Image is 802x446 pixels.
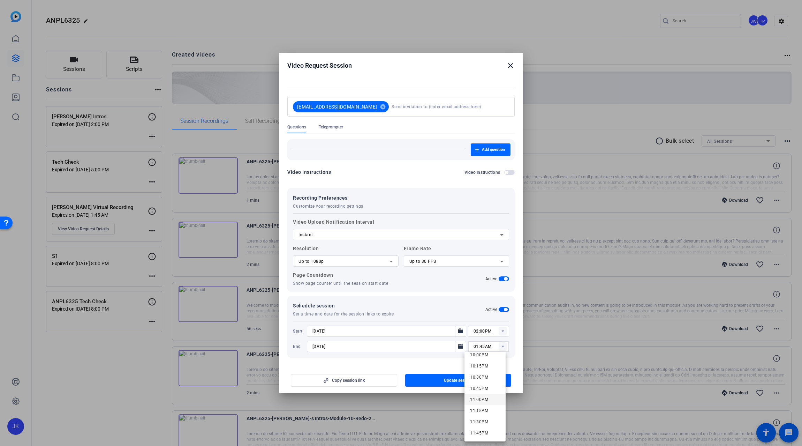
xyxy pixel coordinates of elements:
span: Start [293,328,305,334]
button: Open calendar [455,341,466,352]
label: Frame Rate [404,244,509,267]
input: Choose start date [312,327,454,335]
button: Open calendar [455,326,466,337]
span: Up to 30 FPS [409,259,436,264]
button: Copy session link [291,374,397,387]
span: Instant [298,232,313,237]
button: Add question [471,143,510,156]
span: End [293,344,305,349]
p: Show page counter until the session start date [293,281,399,286]
input: Time [474,342,509,351]
p: Page Countdown [293,271,399,279]
span: 11:45PM [470,431,488,436]
span: Add question [482,147,505,153]
span: 11:00PM [470,397,488,402]
span: Schedule session [293,302,394,310]
span: 10:30PM [470,375,488,380]
span: 11:30PM [470,419,488,424]
label: Resolution [293,244,399,267]
span: Set a time and date for the session links to expire [293,311,394,317]
button: Update session [405,374,512,387]
span: Up to 1080p [298,259,324,264]
span: 10:45PM [470,386,488,391]
span: 11:15PM [470,408,488,413]
mat-icon: cancel [377,104,389,110]
span: Copy session link [332,378,365,383]
label: Video Upload Notification Interval [293,218,509,240]
input: Choose expiration date [312,342,454,351]
span: [EMAIL_ADDRESS][DOMAIN_NAME] [297,103,377,110]
span: Customize your recording settings [293,203,363,209]
mat-icon: close [506,61,515,70]
div: Video Request Session [287,61,515,70]
span: 10:15PM [470,364,488,369]
span: Update session [444,378,472,383]
input: Time [474,327,509,335]
input: Send invitation to (enter email address here) [392,100,506,114]
div: Video Instructions [287,168,331,176]
span: Questions [287,124,306,130]
h2: Active [485,276,498,282]
span: Recording Preferences [293,194,363,202]
span: Teleprompter [319,124,343,130]
h2: Active [485,307,498,312]
span: 10:00PM [470,352,488,357]
h2: Video Instructions [464,170,500,175]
